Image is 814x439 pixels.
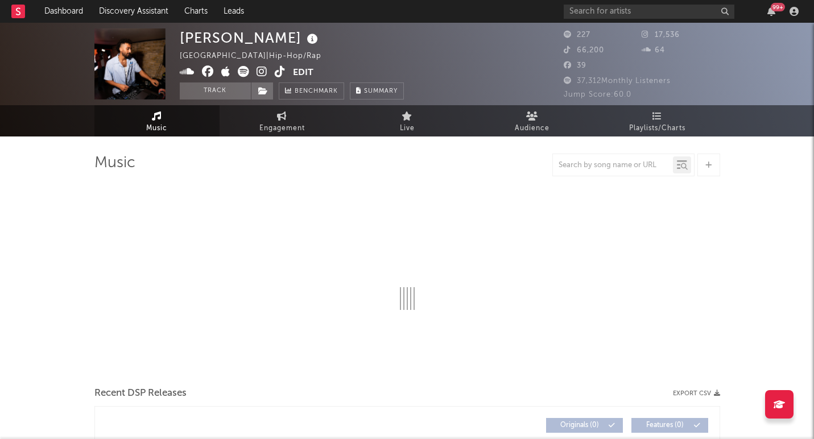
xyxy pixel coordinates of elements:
span: Live [400,122,415,135]
span: 66,200 [564,47,604,54]
button: Track [180,82,251,100]
a: Music [94,105,220,136]
span: 64 [642,47,665,54]
div: [GEOGRAPHIC_DATA] | Hip-Hop/Rap [180,49,334,63]
button: 99+ [767,7,775,16]
button: Summary [350,82,404,100]
span: Playlists/Charts [629,122,685,135]
span: Summary [364,88,398,94]
a: Benchmark [279,82,344,100]
span: Benchmark [295,85,338,98]
span: Features ( 0 ) [639,422,691,429]
span: Recent DSP Releases [94,387,187,400]
span: Originals ( 0 ) [553,422,606,429]
span: Engagement [259,122,305,135]
a: Playlists/Charts [595,105,720,136]
span: 17,536 [642,31,680,39]
a: Engagement [220,105,345,136]
span: Audience [515,122,549,135]
button: Edit [293,66,313,80]
span: 227 [564,31,590,39]
div: 99 + [771,3,785,11]
input: Search for artists [564,5,734,19]
span: Music [146,122,167,135]
span: Jump Score: 60.0 [564,91,631,98]
button: Originals(0) [546,418,623,433]
a: Audience [470,105,595,136]
button: Export CSV [673,390,720,397]
input: Search by song name or URL [553,161,673,170]
span: 39 [564,62,586,69]
div: [PERSON_NAME] [180,28,321,47]
a: Live [345,105,470,136]
span: 37,312 Monthly Listeners [564,77,671,85]
button: Features(0) [631,418,708,433]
